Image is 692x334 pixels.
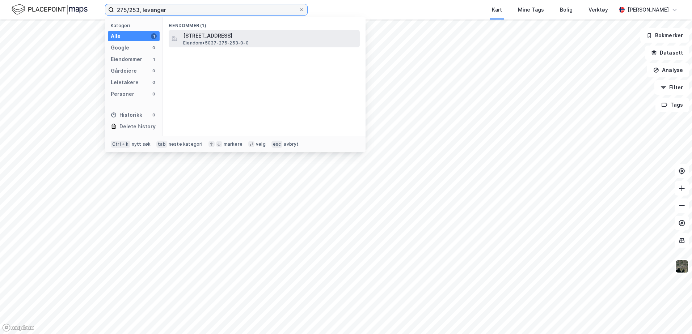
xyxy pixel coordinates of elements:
div: Historikk [111,111,142,119]
div: nytt søk [132,141,151,147]
div: Google [111,43,129,52]
div: Delete history [119,122,156,131]
div: 1 [151,56,157,62]
button: Tags [655,98,689,112]
span: Eiendom • 5037-275-253-0-0 [183,40,249,46]
div: Gårdeiere [111,67,137,75]
div: 0 [151,80,157,85]
div: Kontrollprogram for chat [656,299,692,334]
div: Leietakere [111,78,139,87]
input: Søk på adresse, matrikkel, gårdeiere, leietakere eller personer [114,4,299,15]
div: 0 [151,91,157,97]
iframe: Chat Widget [656,299,692,334]
a: Mapbox homepage [2,324,34,332]
div: 0 [151,68,157,74]
button: Filter [654,80,689,95]
span: [STREET_ADDRESS] [183,31,357,40]
div: neste kategori [169,141,203,147]
div: 0 [151,112,157,118]
div: tab [156,141,167,148]
div: markere [224,141,242,147]
div: Eiendommer (1) [163,17,366,30]
div: Verktøy [588,5,608,14]
div: Ctrl + k [111,141,130,148]
div: Mine Tags [518,5,544,14]
div: avbryt [284,141,299,147]
button: Datasett [645,46,689,60]
img: logo.f888ab2527a4732fd821a326f86c7f29.svg [12,3,88,16]
img: 9k= [675,260,689,273]
div: velg [256,141,266,147]
div: Bolig [560,5,573,14]
button: Bokmerker [640,28,689,43]
div: Personer [111,90,134,98]
div: esc [271,141,283,148]
div: 1 [151,33,157,39]
div: Kategori [111,23,160,28]
button: Analyse [647,63,689,77]
div: 0 [151,45,157,51]
div: Kart [492,5,502,14]
div: Alle [111,32,121,40]
div: Eiendommer [111,55,142,64]
div: [PERSON_NAME] [628,5,669,14]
